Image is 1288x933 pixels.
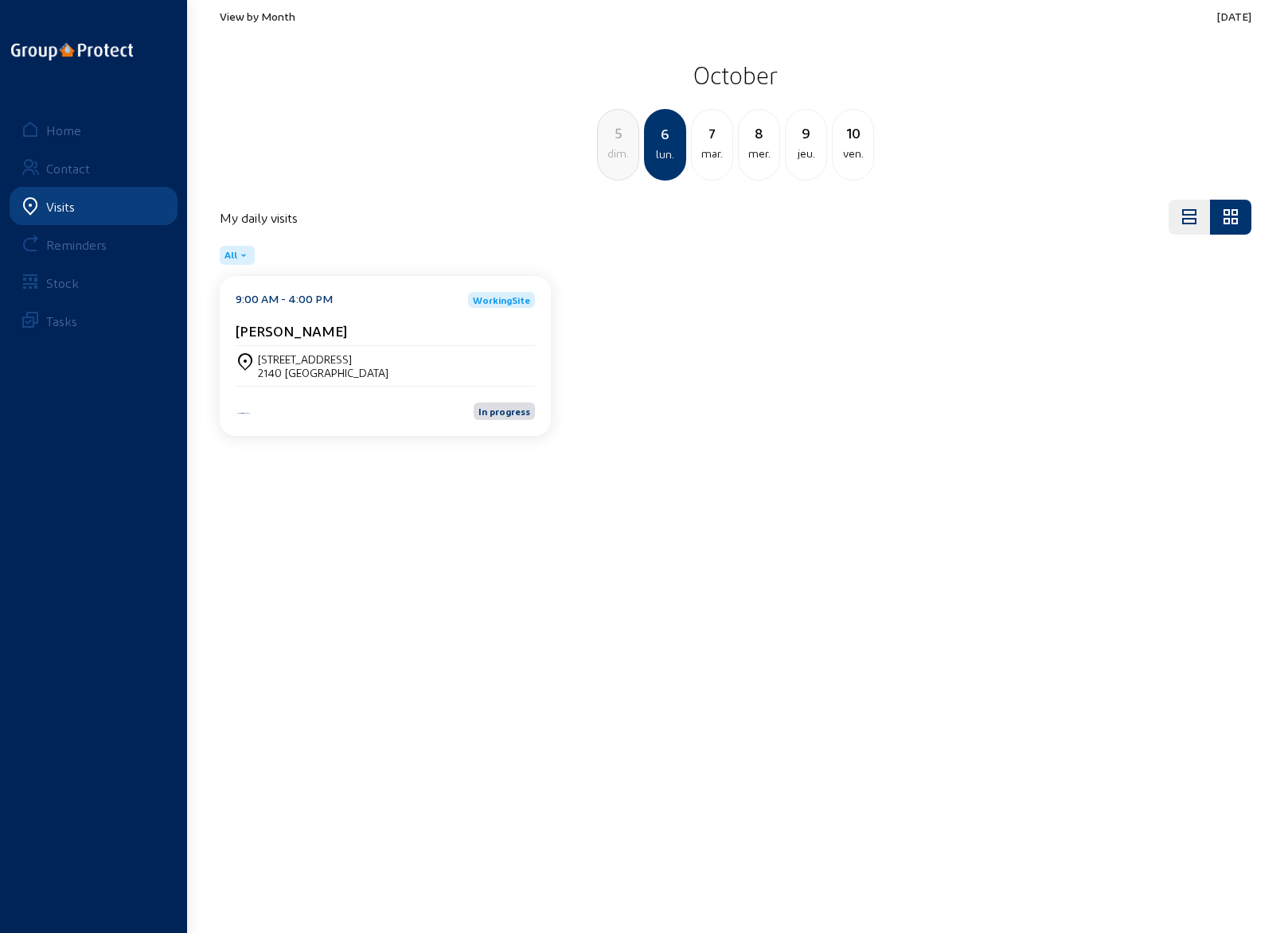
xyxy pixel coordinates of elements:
[646,122,685,145] div: 6
[220,10,295,23] span: View by Month
[220,210,298,225] h4: My daily visits
[833,122,873,144] div: 10
[10,263,178,301] a: Stock
[46,199,75,214] div: Visits
[46,275,79,290] div: Stock
[598,122,638,144] div: 5
[236,411,252,415] img: Energy Protect HVAC
[692,144,732,163] div: mar.
[46,122,81,138] div: Home
[10,225,178,263] a: Reminders
[10,149,178,187] a: Contact
[220,55,1251,95] h2: October
[10,187,178,225] a: Visits
[739,144,779,163] div: mer.
[11,43,133,60] img: logo-oneline.png
[786,144,826,163] div: jeu.
[598,144,638,163] div: dim.
[1217,10,1251,23] span: [DATE]
[786,122,826,144] div: 9
[224,249,237,262] span: All
[236,292,333,308] div: 9:00 AM - 4:00 PM
[46,313,77,328] div: Tasks
[478,406,530,417] span: In progress
[258,366,388,379] div: 2140 [GEOGRAPHIC_DATA]
[258,352,388,366] div: [STREET_ADDRESS]
[46,161,90,176] div: Contact
[473,295,530,305] span: WorkingSite
[10,301,178,340] a: Tasks
[646,145,685,164] div: lun.
[46,237,107,252] div: Reminders
[739,122,779,144] div: 8
[236,322,347,339] cam-card-title: [PERSON_NAME]
[10,111,178,149] a: Home
[833,144,873,163] div: ven.
[692,122,732,144] div: 7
